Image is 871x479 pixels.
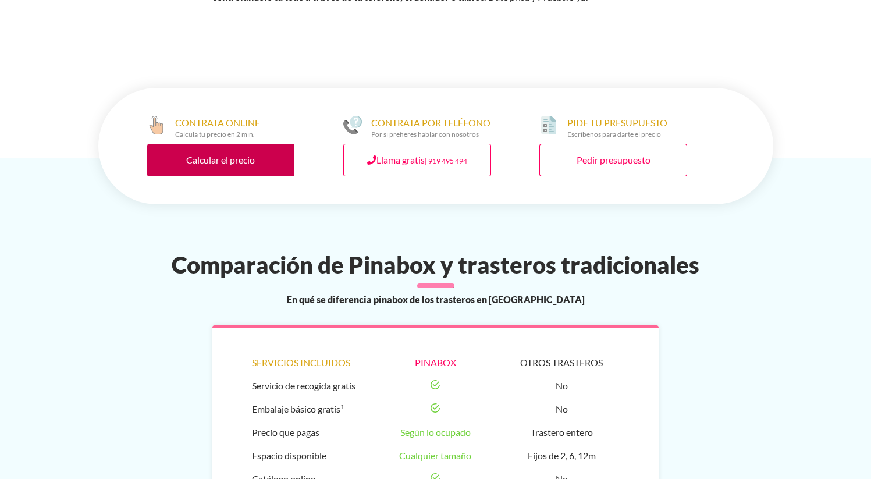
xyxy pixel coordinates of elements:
[252,421,367,444] li: Precio que pagas
[147,144,295,176] a: Calcular el precio
[504,421,619,444] li: Trastero entero
[567,130,667,139] div: Escríbenos para darte el precio
[175,130,260,139] div: Calcula tu precio en 2 min.
[340,402,344,411] sup: 1
[504,374,619,398] li: No
[371,116,490,139] div: CONTRATA POR TELÉFONO
[504,444,619,467] li: Fijos de 2, 6, 12m
[252,374,367,398] li: Servicio de recogida gratis
[662,316,871,479] iframe: Chat Widget
[504,356,619,370] div: Otros trasteros
[504,398,619,421] li: No
[378,444,493,467] li: Cualquier tamaño
[371,130,490,139] div: Por si prefieres hablar con nosotros
[252,356,367,370] div: Servicios incluidos
[175,116,260,139] div: CONTRATA ONLINE
[252,398,367,421] li: Embalaje básico gratis
[539,144,687,176] a: Pedir presupuesto
[343,144,491,176] a: Llama gratis| 919 495 494
[425,157,467,165] small: | 919 495 494
[567,116,667,139] div: PIDE TU PRESUPUESTO
[91,251,780,279] h2: Comparación de Pinabox y trasteros tradicionales
[287,293,585,307] span: En qué se diferencia pinabox de los trasteros en [GEOGRAPHIC_DATA]
[252,444,367,467] li: Espacio disponible
[378,421,493,444] li: Según lo ocupado
[378,356,493,370] div: Pinabox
